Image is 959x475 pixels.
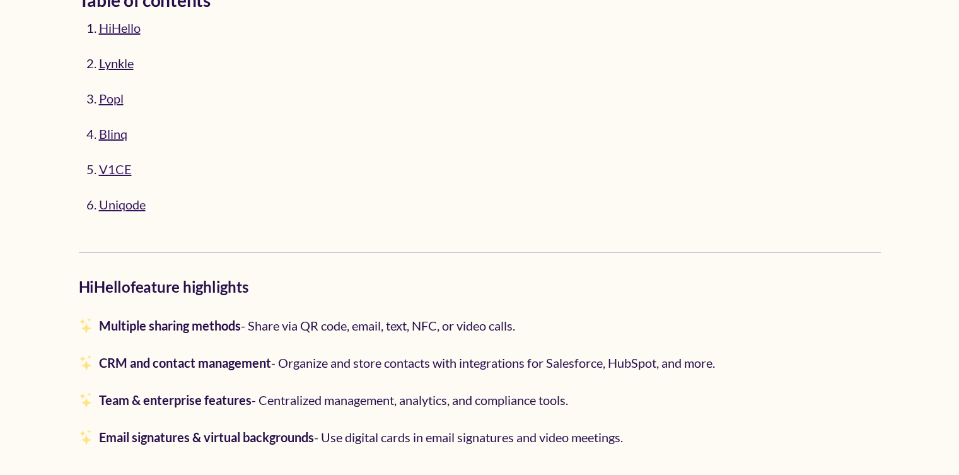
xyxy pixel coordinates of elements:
[94,355,715,370] span: -
[259,392,568,408] span: Centralized management, analytics, and compliance tools.
[99,56,134,71] a: Lynkle
[99,392,252,408] strong: Team & enterprise features
[79,278,881,296] h3: HiHello feature highlights
[321,430,623,445] span: Use digital cards in email signatures and video meetings.
[99,126,127,141] a: Blinq
[94,392,568,408] span: -
[278,355,715,370] span: Organize and store contacts with integrations for Salesforce, HubSpot, and more.
[99,355,271,370] strong: CRM and contact management
[99,91,124,106] a: Popl
[99,430,314,445] strong: Email signatures & virtual backgrounds
[94,430,623,445] span: -
[99,161,132,177] a: V1CE
[248,318,515,333] span: Share via QR code, email, text, NFC, or video calls.
[94,318,515,333] span: -
[99,197,146,212] a: Uniqode
[99,318,241,333] strong: Multiple sharing methods
[99,20,141,35] a: HiHello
